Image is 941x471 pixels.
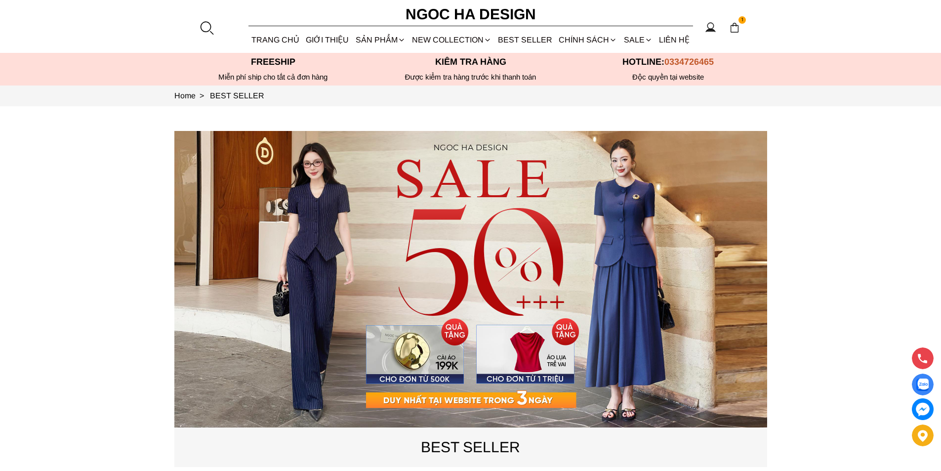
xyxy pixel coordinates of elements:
[372,73,570,82] p: Được kiểm tra hàng trước khi thanh toán
[495,27,556,53] a: BEST SELLER
[620,27,655,53] a: SALE
[210,91,264,100] a: Link to BEST SELLER
[738,16,746,24] span: 1
[664,57,714,67] span: 0334726465
[352,27,409,53] div: SẢN PHẨM
[174,435,767,459] p: BEST SELLER
[655,27,693,53] a: LIÊN HỆ
[174,57,372,67] p: Freeship
[916,379,929,391] img: Display image
[435,57,506,67] font: Kiểm tra hàng
[570,73,767,82] h6: Độc quyền tại website
[397,2,545,26] a: Ngoc Ha Design
[248,27,303,53] a: TRANG CHỦ
[912,398,934,420] a: messenger
[409,27,494,53] a: NEW COLLECTION
[729,22,740,33] img: img-CART-ICON-ksit0nf1
[174,91,210,100] a: Link to Home
[174,73,372,82] div: Miễn phí ship cho tất cả đơn hàng
[196,91,208,100] span: >
[912,374,934,395] a: Display image
[556,27,620,53] div: Chính sách
[570,57,767,67] p: Hotline:
[303,27,352,53] a: GIỚI THIỆU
